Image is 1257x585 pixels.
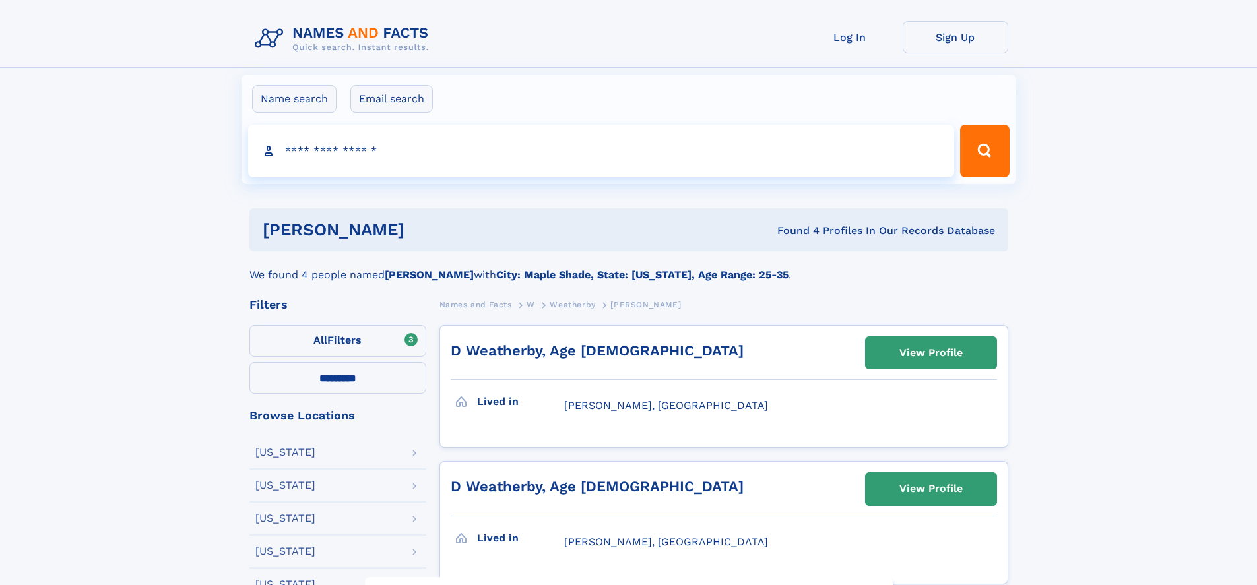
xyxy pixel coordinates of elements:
div: We found 4 people named with . [249,251,1008,283]
label: Filters [249,325,426,357]
div: [US_STATE] [255,480,315,491]
a: D Weatherby, Age [DEMOGRAPHIC_DATA] [451,342,744,359]
div: Browse Locations [249,410,426,421]
b: City: Maple Shade, State: [US_STATE], Age Range: 25-35 [496,268,789,281]
a: Log In [797,21,903,53]
a: View Profile [866,337,996,369]
a: View Profile [866,473,996,505]
h3: Lived in [477,390,564,413]
div: [US_STATE] [255,513,315,524]
a: Sign Up [903,21,1008,53]
div: View Profile [899,338,963,368]
div: Filters [249,299,426,311]
span: Weatherby [550,300,595,309]
a: W [527,296,535,313]
span: [PERSON_NAME], [GEOGRAPHIC_DATA] [564,399,768,412]
b: [PERSON_NAME] [385,268,474,281]
div: [US_STATE] [255,447,315,458]
label: Name search [252,85,337,113]
span: W [527,300,535,309]
a: Weatherby [550,296,595,313]
input: search input [248,125,955,177]
div: Found 4 Profiles In Our Records Database [591,224,995,238]
a: D Weatherby, Age [DEMOGRAPHIC_DATA] [451,478,744,495]
span: [PERSON_NAME], [GEOGRAPHIC_DATA] [564,536,768,548]
span: All [313,334,327,346]
img: Logo Names and Facts [249,21,439,57]
a: Names and Facts [439,296,512,313]
span: [PERSON_NAME] [610,300,681,309]
h1: [PERSON_NAME] [263,222,591,238]
div: [US_STATE] [255,546,315,557]
label: Email search [350,85,433,113]
h3: Lived in [477,527,564,549]
div: View Profile [899,474,963,504]
button: Search Button [960,125,1009,177]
